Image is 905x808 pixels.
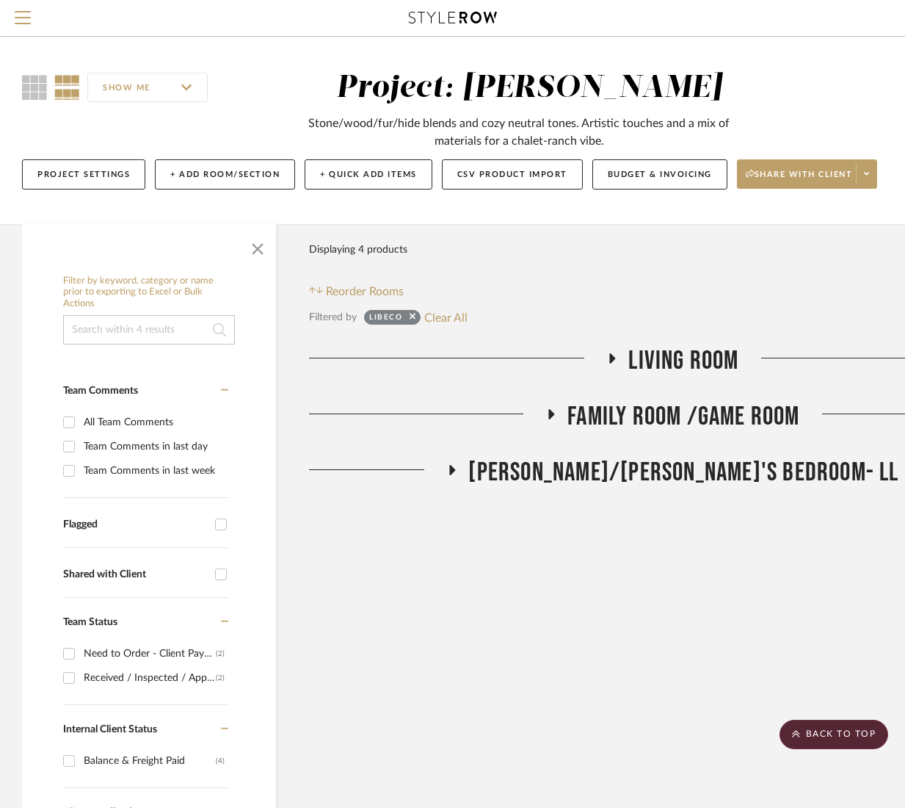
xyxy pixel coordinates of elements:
span: Team Comments [63,386,138,396]
div: Team Comments in last week [84,459,225,483]
span: [PERSON_NAME]/[PERSON_NAME]'s Bedroom- LL [468,457,898,488]
div: Libeco [369,312,402,327]
h6: Filter by keyword, category or name prior to exporting to Excel or Bulk Actions [63,275,235,310]
button: + Add Room/Section [155,159,295,190]
div: Displaying 4 products [309,235,407,264]
button: Share with client [737,159,878,189]
div: (2) [216,666,225,690]
div: Project: [PERSON_NAME] [336,73,722,104]
button: Project Settings [22,159,145,190]
span: Living Room [628,345,738,377]
span: Family Room /Game Room [567,401,799,433]
span: Team Status [63,617,117,627]
button: Budget & Invoicing [592,159,727,190]
div: Stone/wood/fur/hide blends and cozy neutral tones. Artistic touches and a mix of materials for a ... [290,115,748,150]
div: (4) [216,749,225,773]
div: Received / Inspected / Approved [84,666,216,690]
input: Search within 4 results [63,315,235,345]
span: Reorder Rooms [326,283,404,300]
div: Filtered by [309,309,357,325]
div: (2) [216,642,225,665]
button: Clear All [424,308,468,327]
div: Need to Order - Client Payment Received [84,642,216,665]
span: Internal Client Status [63,724,157,735]
div: Flagged [63,519,208,531]
button: CSV Product Import [442,159,583,190]
button: Close [243,231,272,261]
div: Team Comments in last day [84,435,225,458]
div: Balance & Freight Paid [84,749,216,773]
button: + Quick Add Items [305,159,432,190]
button: Reorder Rooms [309,283,404,300]
span: Share with client [746,169,853,191]
div: All Team Comments [84,411,225,434]
div: Shared with Client [63,569,208,581]
scroll-to-top-button: BACK TO TOP [779,720,888,749]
